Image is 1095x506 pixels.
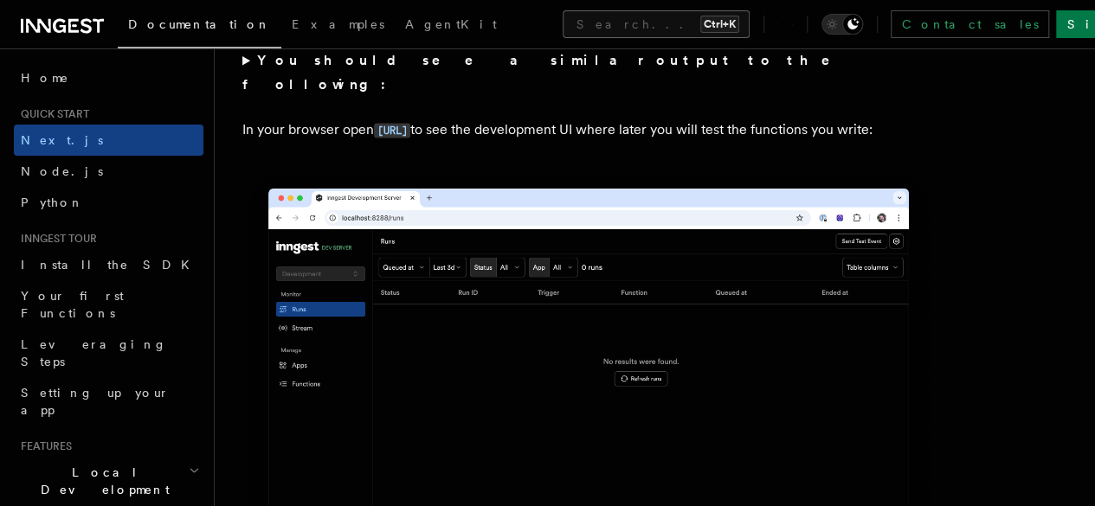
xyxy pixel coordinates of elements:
[14,329,203,377] a: Leveraging Steps
[374,123,410,138] code: [URL]
[281,5,395,47] a: Examples
[21,195,84,209] span: Python
[395,5,507,47] a: AgentKit
[14,457,203,505] button: Local Development
[242,48,935,97] summary: You should see a similar output to the following:
[14,280,203,329] a: Your first Functions
[14,464,189,498] span: Local Development
[14,377,203,426] a: Setting up your app
[14,156,203,187] a: Node.js
[21,69,69,86] span: Home
[14,125,203,156] a: Next.js
[14,249,203,280] a: Install the SDK
[21,258,200,272] span: Install the SDK
[891,10,1049,38] a: Contact sales
[21,289,124,320] span: Your first Functions
[700,16,739,33] kbd: Ctrl+K
[242,118,935,143] p: In your browser open to see the development UI where later you will test the functions you write:
[14,107,89,121] span: Quick start
[14,439,72,453] span: Features
[14,187,203,218] a: Python
[128,17,271,31] span: Documentation
[292,17,384,31] span: Examples
[21,164,103,178] span: Node.js
[14,232,97,246] span: Inngest tour
[374,121,410,138] a: [URL]
[21,337,167,368] span: Leveraging Steps
[21,133,103,147] span: Next.js
[563,10,750,38] button: Search...Ctrl+K
[21,386,170,417] span: Setting up your app
[14,62,203,93] a: Home
[118,5,281,48] a: Documentation
[405,17,497,31] span: AgentKit
[821,14,863,35] button: Toggle dark mode
[242,52,854,93] strong: You should see a similar output to the following:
